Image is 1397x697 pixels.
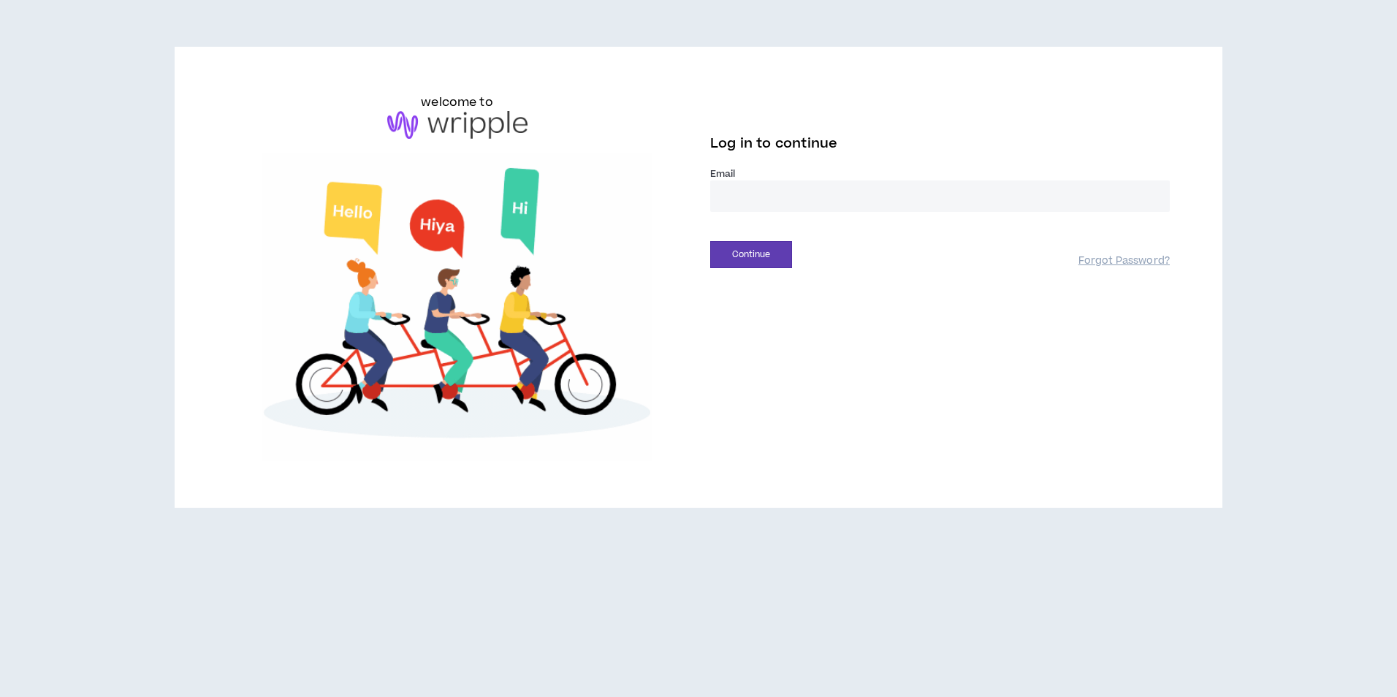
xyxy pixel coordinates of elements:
label: Email [710,167,1170,180]
a: Forgot Password? [1078,254,1170,268]
h6: welcome to [421,94,493,111]
span: Log in to continue [710,134,837,153]
img: Welcome to Wripple [227,153,687,462]
button: Continue [710,241,792,268]
img: logo-brand.png [387,111,528,139]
